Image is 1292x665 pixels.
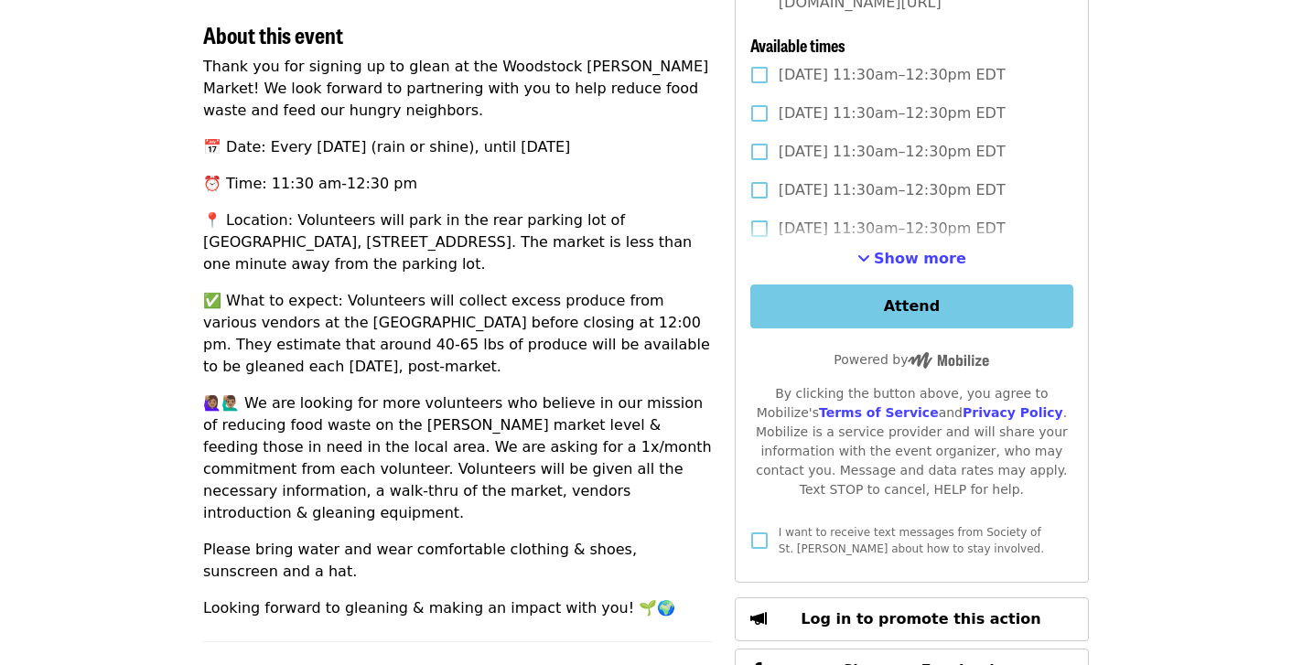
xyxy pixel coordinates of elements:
[779,218,1006,240] span: [DATE] 11:30am–12:30pm EDT
[779,64,1006,86] span: [DATE] 11:30am–12:30pm EDT
[203,290,713,378] p: ✅ What to expect: Volunteers will collect excess produce from various vendors at the [GEOGRAPHIC_...
[963,405,1063,420] a: Privacy Policy
[203,597,713,619] p: Looking forward to gleaning & making an impact with you! 🌱🌍
[819,405,939,420] a: Terms of Service
[779,179,1006,201] span: [DATE] 11:30am–12:30pm EDT
[908,352,989,369] img: Powered by Mobilize
[203,18,343,50] span: About this event
[203,539,713,583] p: Please bring water and wear comfortable clothing & shoes, sunscreen and a hat.
[203,56,713,122] p: Thank you for signing up to glean at the Woodstock [PERSON_NAME] Market! We look forward to partn...
[779,526,1044,555] span: I want to receive text messages from Society of St. [PERSON_NAME] about how to stay involved.
[779,141,1006,163] span: [DATE] 11:30am–12:30pm EDT
[203,392,713,524] p: 🙋🏽‍♀️🙋🏽‍♂️ We are looking for more volunteers who believe in our mission of reducing food waste o...
[203,209,713,275] p: 📍 Location: Volunteers will park in the rear parking lot of [GEOGRAPHIC_DATA], [STREET_ADDRESS]. ...
[801,610,1040,627] span: Log in to promote this action
[750,384,1073,499] div: By clicking the button above, you agree to Mobilize's and . Mobilize is a service provider and wi...
[779,102,1006,124] span: [DATE] 11:30am–12:30pm EDT
[834,352,989,367] span: Powered by
[857,248,966,270] button: See more timeslots
[874,250,966,267] span: Show more
[735,597,1089,641] button: Log in to promote this action
[750,284,1073,328] button: Attend
[203,173,713,195] p: ⏰ Time: 11:30 am-12:30 pm
[203,136,713,158] p: 📅 Date: Every [DATE] (rain or shine), until [DATE]
[750,33,845,57] span: Available times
